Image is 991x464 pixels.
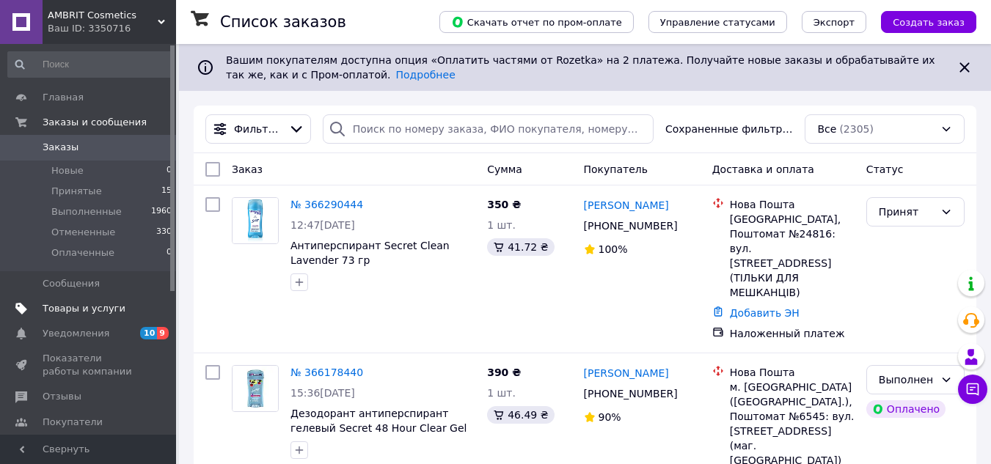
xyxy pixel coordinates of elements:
span: Вашим покупателям доступна опция «Оплатить частями от Rozetka» на 2 платежа. Получайте новые зака... [226,54,935,81]
span: (2305) [839,123,874,135]
a: Антиперспирант Secret Clean Lavender 73 гр [290,240,450,266]
span: Статус [866,163,904,175]
span: 10 [140,327,157,339]
button: Чат с покупателем [958,375,987,404]
span: 1 шт. [487,387,516,399]
a: [PERSON_NAME] [584,366,669,380]
span: AMBRIT Cosmetics [48,9,158,22]
span: Покупатель [584,163,648,175]
h1: Список заказов [220,13,346,31]
span: Покупатели [43,416,103,429]
span: 15 [161,185,172,198]
span: 9 [157,327,169,339]
a: Дезодорант антиперспирант гелевый Secret 48 Hour Clear Gel Deodorant Refreshing [PERSON_NAME] 73г [290,408,467,463]
div: Оплачено [866,400,946,418]
span: 330 [156,226,172,239]
span: Главная [43,91,84,104]
span: Доставка и оплата [712,163,814,175]
span: Выполненные [51,205,122,218]
span: 0 [167,246,172,259]
span: Сохраненные фильтры: [665,122,794,136]
span: Принятые [51,185,102,198]
span: Заказы и сообщения [43,116,147,129]
span: Отмененные [51,226,115,239]
span: Уведомления [43,327,109,340]
a: Подробнее [396,69,456,81]
span: Новые [51,164,84,177]
a: Создать заказ [866,15,976,27]
span: Заказ [232,163,263,175]
div: Нова Пошта [730,365,855,380]
span: Оплаченные [51,246,114,259]
a: Фото товару [232,197,279,244]
div: Ваш ID: 3350716 [48,22,176,35]
span: Заказы [43,141,78,154]
span: 1 шт. [487,219,516,231]
div: 46.49 ₴ [487,406,554,424]
a: № 366178440 [290,367,363,378]
button: Создать заказ [881,11,976,33]
a: № 366290444 [290,199,363,210]
div: Принят [879,204,935,220]
div: [GEOGRAPHIC_DATA], Поштомат №24816: вул. [STREET_ADDRESS] (ТІЛЬКИ ДЛЯ МЕШКАНЦІВ) [730,212,855,300]
button: Управление статусами [648,11,787,33]
input: Поиск по номеру заказа, ФИО покупателя, номеру телефона, Email, номеру накладной [323,114,654,144]
span: 1960 [151,205,172,218]
span: Товары и услуги [43,302,125,315]
span: 15:36[DATE] [290,387,355,399]
div: [PHONE_NUMBER] [581,383,681,404]
img: Фото товару [233,366,278,411]
div: Выполнен [879,372,935,388]
span: Сообщения [43,277,100,290]
div: Нова Пошта [730,197,855,212]
span: 390 ₴ [487,367,521,378]
a: Фото товару [232,365,279,412]
div: 41.72 ₴ [487,238,554,256]
button: Скачать отчет по пром-оплате [439,11,634,33]
span: Сумма [487,163,522,175]
span: Экспорт [813,17,855,28]
span: 12:47[DATE] [290,219,355,231]
span: Создать заказ [893,17,965,28]
img: Фото товару [233,198,278,243]
button: Экспорт [802,11,866,33]
div: Наложенный платеж [730,326,855,341]
a: Добавить ЭН [730,307,800,319]
span: 100% [599,243,628,255]
span: Показатели работы компании [43,352,136,378]
div: [PHONE_NUMBER] [581,216,681,236]
span: 350 ₴ [487,199,521,210]
input: Поиск [7,51,173,78]
span: Отзывы [43,390,81,403]
span: Фильтры [234,122,282,136]
span: 90% [599,411,621,423]
span: 0 [167,164,172,177]
span: Скачать отчет по пром-оплате [451,15,622,29]
a: [PERSON_NAME] [584,198,669,213]
span: Все [817,122,836,136]
span: Управление статусами [660,17,775,28]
